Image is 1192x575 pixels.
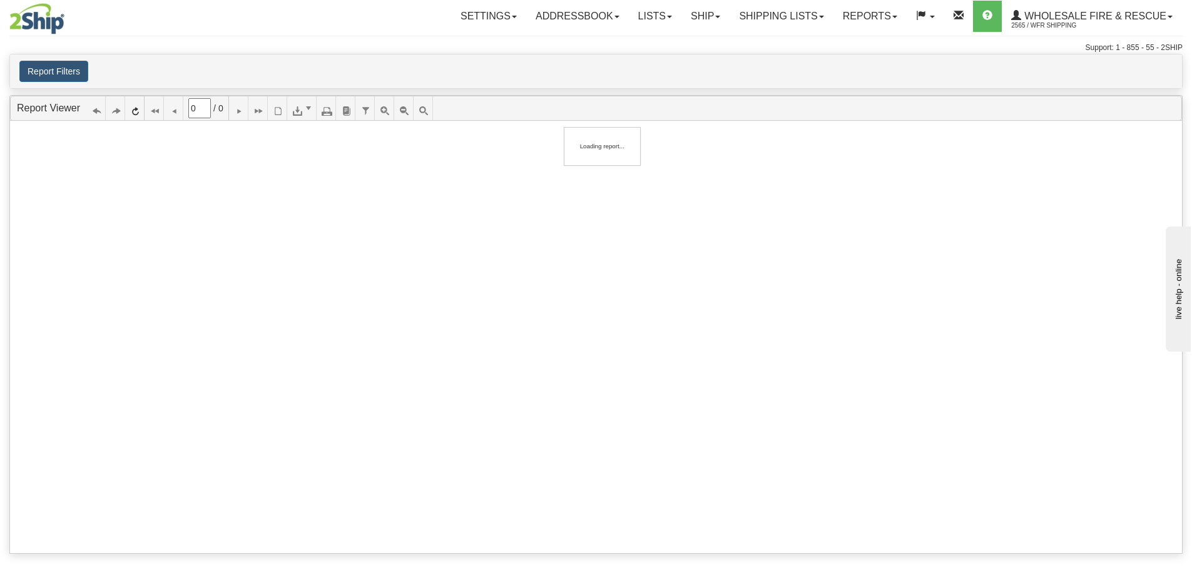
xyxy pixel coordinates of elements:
[833,1,907,32] a: Reports
[19,61,88,82] button: Report Filters
[681,1,730,32] a: Ship
[9,3,64,34] img: logo2565.jpg
[17,103,80,113] a: Report Viewer
[1021,11,1166,21] span: WHOLESALE FIRE & RESCUE
[571,133,634,159] div: Loading report...
[1163,223,1191,351] iframe: chat widget
[1002,1,1182,32] a: WHOLESALE FIRE & RESCUE 2565 / WFR Shipping
[526,1,629,32] a: Addressbook
[125,96,145,120] a: Refresh
[451,1,526,32] a: Settings
[213,102,216,114] span: /
[9,43,1183,53] div: Support: 1 - 855 - 55 - 2SHIP
[730,1,833,32] a: Shipping lists
[218,102,223,114] span: 0
[9,11,116,20] div: live help - online
[629,1,681,32] a: Lists
[1011,19,1105,32] span: 2565 / WFR Shipping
